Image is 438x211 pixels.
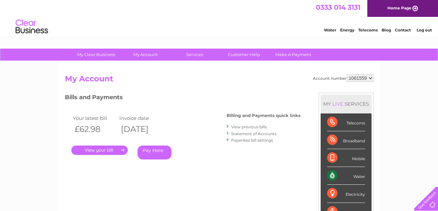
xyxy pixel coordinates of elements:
a: Pay Here [137,146,172,159]
a: Log out [417,28,432,32]
div: MY SERVICES [321,95,372,113]
img: logo.png [15,17,48,37]
th: [DATE] [118,123,164,136]
a: My Clear Business [69,49,123,61]
div: Clear Business is a trading name of Verastar Limited (registered in [GEOGRAPHIC_DATA] No. 3667643... [66,4,373,31]
a: Statement of Accounts [231,131,277,136]
a: Contact [395,28,411,32]
th: £62.98 [71,123,118,136]
a: Paperless bill settings [231,138,273,143]
div: Broadband [327,131,365,149]
div: Telecoms [327,113,365,131]
div: Account number [313,74,373,82]
a: Telecoms [358,28,378,32]
h2: My Account [65,74,373,87]
td: Invoice date [118,114,164,123]
h3: Bills and Payments [65,93,301,104]
a: Water [324,28,336,32]
a: Make A Payment [266,49,320,61]
div: LIVE [331,101,345,107]
a: . [71,146,128,155]
div: Electricity [327,185,365,203]
a: Services [168,49,221,61]
div: Water [327,167,365,185]
a: 0333 014 3131 [316,3,361,11]
div: Mobile [327,149,365,167]
a: View previous bills [231,124,267,129]
a: My Account [119,49,172,61]
a: Blog [382,28,391,32]
td: Your latest bill [71,114,118,123]
a: Energy [340,28,354,32]
a: Customer Help [217,49,271,61]
h4: Billing and Payments quick links [227,113,301,118]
